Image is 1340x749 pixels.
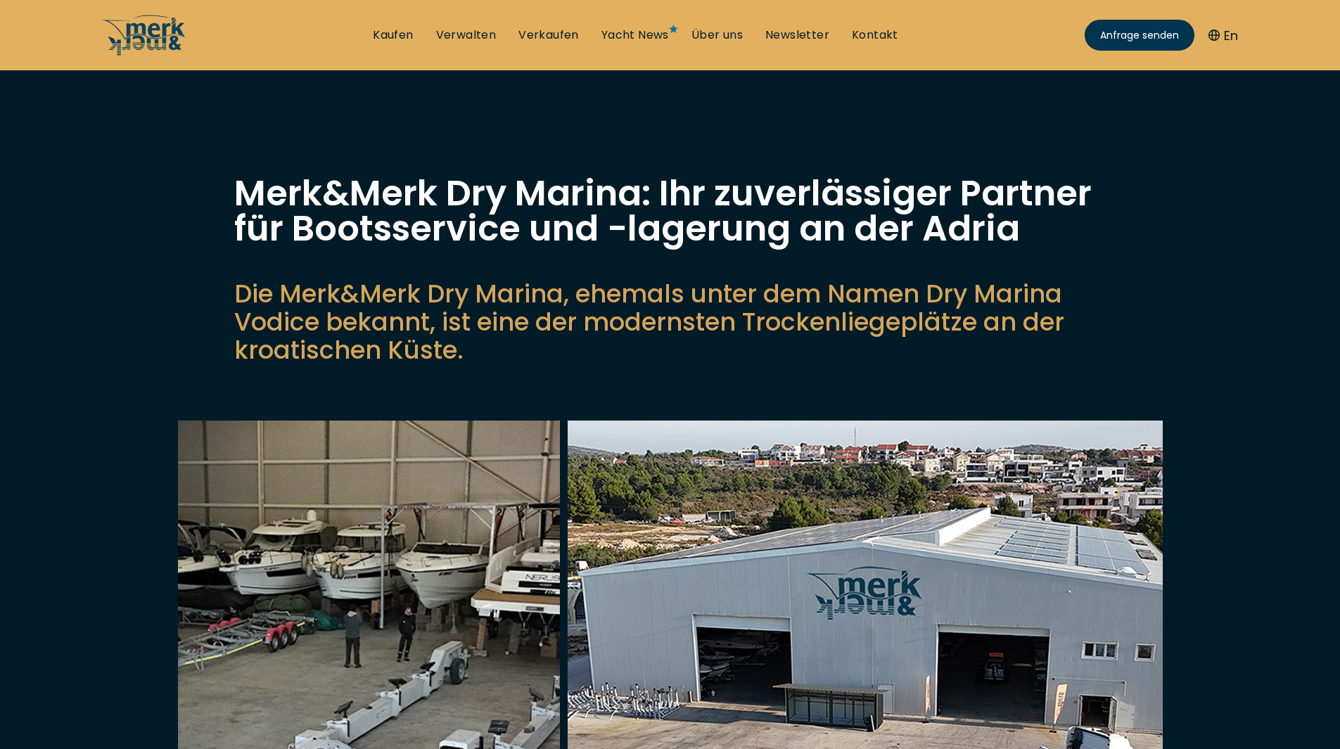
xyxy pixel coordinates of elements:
a: Über uns [691,27,743,43]
p: Die Merk&Merk Dry Marina, ehemals unter dem Namen Dry Marina Vodice bekannt, ist eine der moderns... [234,280,1106,364]
a: Yacht News [601,27,669,43]
h1: Merk&Merk Dry Marina: Ihr zuverlässiger Partner für Bootsservice und -lagerung an der Adria [234,176,1106,246]
button: En [1208,26,1238,45]
span: Anfrage senden [1100,28,1179,43]
a: Anfrage senden [1085,20,1194,51]
a: Kontakt [852,27,898,43]
a: Verkaufen [518,27,579,43]
a: Newsletter [765,27,829,43]
a: Kaufen [373,27,413,43]
a: Verwalten [436,27,497,43]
